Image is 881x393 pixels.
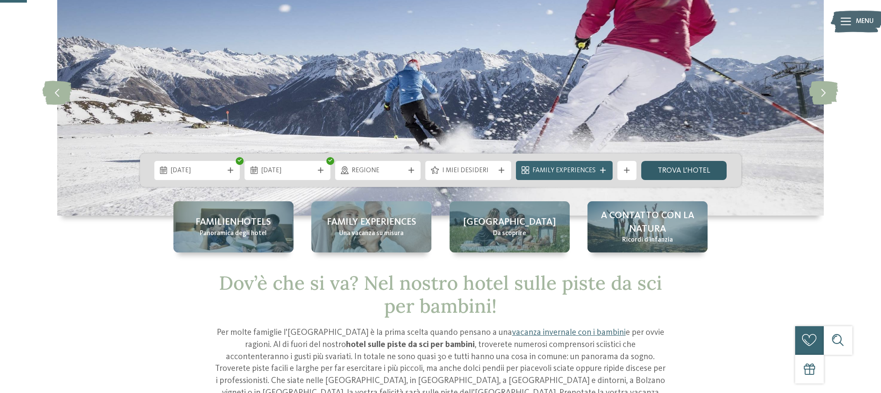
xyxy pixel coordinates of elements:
[261,166,314,176] span: [DATE]
[512,328,626,337] a: vacanza invernale con i bambini
[622,236,673,245] span: Ricordi d’infanzia
[339,229,404,239] span: Una vacanza su misura
[352,166,404,176] span: Regione
[171,166,223,176] span: [DATE]
[196,216,271,229] span: Familienhotels
[641,161,727,180] a: trova l’hotel
[597,209,698,236] span: A contatto con la natura
[493,229,526,239] span: Da scoprire
[311,201,431,252] a: Hotel sulle piste da sci per bambini: divertimento senza confini Family experiences Una vacanza s...
[173,201,294,252] a: Hotel sulle piste da sci per bambini: divertimento senza confini Familienhotels Panoramica degli ...
[587,201,708,252] a: Hotel sulle piste da sci per bambini: divertimento senza confini A contatto con la natura Ricordi...
[450,201,570,252] a: Hotel sulle piste da sci per bambini: divertimento senza confini [GEOGRAPHIC_DATA] Da scoprire
[346,341,475,349] strong: hotel sulle piste da sci per bambini
[532,166,596,176] span: Family Experiences
[200,229,267,239] span: Panoramica degli hotel
[442,166,495,176] span: I miei desideri
[327,216,416,229] span: Family experiences
[219,271,662,318] span: Dov’è che si va? Nel nostro hotel sulle piste da sci per bambini!
[463,216,556,229] span: [GEOGRAPHIC_DATA]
